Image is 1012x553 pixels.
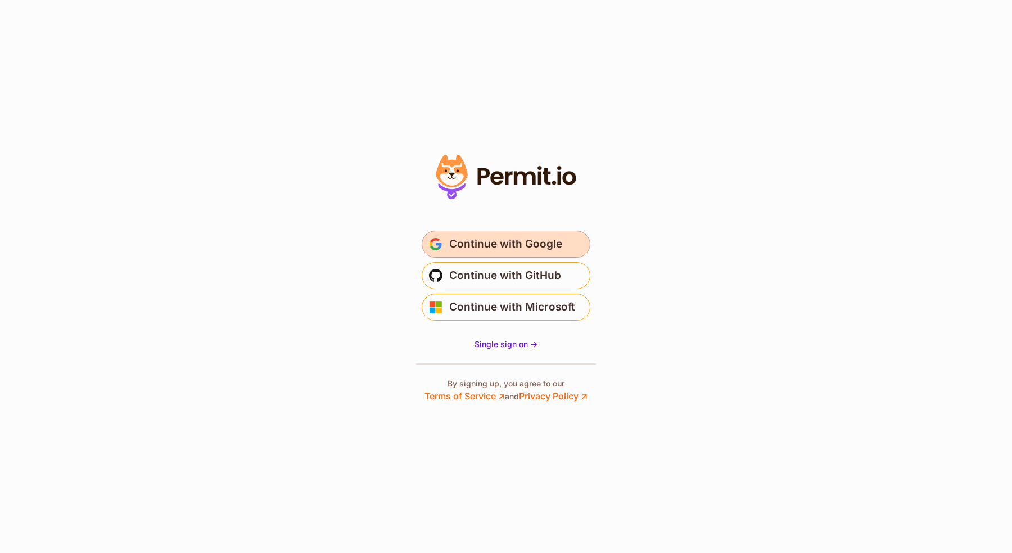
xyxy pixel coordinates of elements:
[424,390,505,402] a: Terms of Service ↗
[449,235,562,253] span: Continue with Google
[449,267,561,285] span: Continue with GitHub
[475,339,537,349] span: Single sign on ->
[475,339,537,350] a: Single sign on ->
[424,378,588,403] p: By signing up, you agree to our and
[422,262,590,289] button: Continue with GitHub
[422,294,590,321] button: Continue with Microsoft
[422,231,590,258] button: Continue with Google
[519,390,588,402] a: Privacy Policy ↗
[449,298,575,316] span: Continue with Microsoft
